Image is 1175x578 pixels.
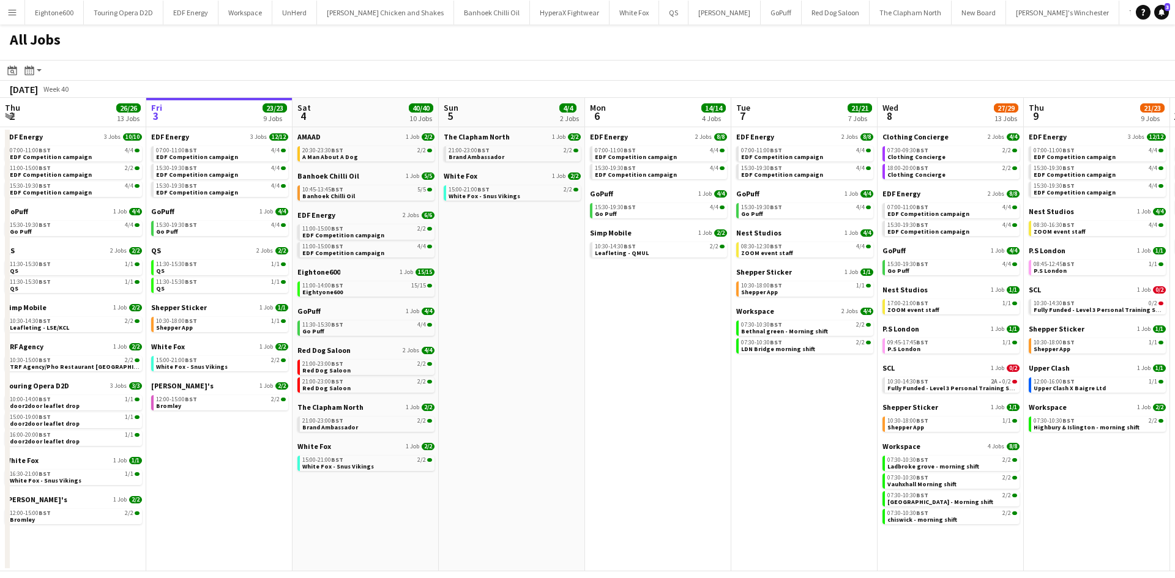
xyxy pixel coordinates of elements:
[156,165,197,171] span: 15:30-19:30
[741,243,782,250] span: 08:30-12:30
[297,171,435,210] div: Banhoek Chilli Oil1 Job5/510:45-13:45BST5/5Banhoek Chilli Oil
[1137,208,1151,215] span: 1 Job
[1002,261,1011,267] span: 4/4
[741,242,871,256] a: 08:30-12:30BST4/4ZOOM event staff
[845,229,858,237] span: 1 Job
[710,204,718,210] span: 4/4
[882,132,1020,189] div: Clothing Concierge2 Jobs4/407:30-09:30BST2/2Clothing Concierge18:00-20:00BST2/2Clothing Concierge
[302,187,343,193] span: 10:45-13:45
[916,203,928,211] span: BST
[770,203,782,211] span: BST
[5,207,28,216] span: GoPuff
[1006,1,1119,24] button: [PERSON_NAME]'s Winchester
[1034,222,1075,228] span: 08:30-16:30
[590,228,727,260] div: Simp Mobile1 Job2/210:30-14:30BST2/2Leafleting - QMUL
[125,183,133,189] span: 4/4
[736,228,873,237] a: Nest Studios1 Job4/4
[406,133,419,141] span: 1 Job
[297,210,435,220] a: EDF Energy2 Jobs6/6
[5,207,142,216] a: GoPuff1 Job4/4
[595,165,636,171] span: 15:30-19:30
[802,1,870,24] button: Red Dog Saloon
[156,153,238,161] span: EDF Competition campaign
[741,147,782,154] span: 07:00-11:00
[1149,147,1157,154] span: 4/4
[10,221,140,235] a: 15:30-19:30BST4/4Go Puff
[1002,222,1011,228] span: 4/4
[610,1,659,24] button: White Fox
[916,221,928,229] span: BST
[741,146,871,160] a: 07:00-11:00BST4/4EDF Competition campaign
[297,210,335,220] span: EDF Energy
[302,231,384,239] span: EDF Competition campaign
[218,1,272,24] button: Workspace
[1128,133,1144,141] span: 3 Jobs
[449,147,490,154] span: 21:00-23:00
[590,228,727,237] a: Simp Mobile1 Job2/2
[856,147,865,154] span: 4/4
[449,187,490,193] span: 15:00-21:00
[10,165,51,171] span: 11:00-15:00
[887,171,946,179] span: Clothing Concierge
[770,242,782,250] span: BST
[741,204,782,210] span: 15:30-19:30
[860,190,873,198] span: 4/4
[887,228,969,235] span: EDF Competition campaign
[736,189,873,198] a: GoPuff1 Job4/4
[856,165,865,171] span: 4/4
[916,164,928,172] span: BST
[1062,182,1075,190] span: BST
[741,164,871,178] a: 15:30-19:30BST4/4EDF Competition campaign
[887,222,928,228] span: 15:30-19:30
[39,260,51,268] span: BST
[297,171,435,180] a: Banhoek Chilli Oil1 Job5/5
[454,1,530,24] button: Banhoek Chilli Oil
[10,146,140,160] a: 07:00-11:00BST4/4EDF Competition campaign
[123,133,142,141] span: 10/10
[595,210,617,218] span: Go Puff
[302,224,432,239] a: 11:00-15:00BST2/2EDF Competition campaign
[185,164,197,172] span: BST
[741,171,823,179] span: EDF Competition campaign
[156,164,286,178] a: 15:30-19:30BST4/4EDF Competition campaign
[736,132,873,141] a: EDF Energy2 Jobs8/8
[250,133,267,141] span: 3 Jobs
[185,182,197,190] span: BST
[417,226,426,232] span: 2/2
[1165,3,1170,11] span: 3
[1002,204,1011,210] span: 4/4
[113,208,127,215] span: 1 Job
[444,132,581,141] a: The Clapham North1 Job2/2
[297,132,435,171] div: AMAAD1 Job2/220:30-23:30BST2/2A Man About A Dog
[449,153,504,161] span: Brand Ambassador
[403,212,419,219] span: 2 Jobs
[1029,132,1067,141] span: EDF Energy
[595,146,725,160] a: 07:00-11:00BST4/4EDF Competition campaign
[1002,165,1011,171] span: 2/2
[710,165,718,171] span: 4/4
[595,171,677,179] span: EDF Competition campaign
[271,165,280,171] span: 4/4
[1034,260,1163,274] a: 08:45-12:45BST1/1P.S London
[741,210,763,218] span: Go Puff
[1034,182,1163,196] a: 15:30-19:30BST4/4EDF Competition campaign
[5,246,142,255] a: QS2 Jobs2/2
[156,228,178,235] span: Go Puff
[1149,165,1157,171] span: 4/4
[882,189,1020,246] div: EDF Energy2 Jobs8/807:00-11:00BST4/4EDF Competition campaign15:30-19:30BST4/4EDF Competition camp...
[624,203,636,211] span: BST
[1137,247,1151,254] span: 1 Job
[552,172,565,180] span: 1 Job
[104,133,121,141] span: 3 Jobs
[422,212,435,219] span: 6/6
[887,164,1017,178] a: 18:00-20:00BST2/2Clothing Concierge
[714,133,727,141] span: 8/8
[302,185,432,199] a: 10:45-13:45BST5/5Banhoek Chilli Oil
[1029,246,1065,255] span: P.S London
[151,246,288,255] a: QS2 Jobs2/2
[297,132,435,141] a: AMAAD1 Job2/2
[741,165,782,171] span: 15:30-19:30
[882,246,906,255] span: GoPuff
[590,132,727,189] div: EDF Energy2 Jobs8/807:00-11:00BST4/4EDF Competition campaign15:30-19:30BST4/4EDF Competition camp...
[741,203,871,217] a: 15:30-19:30BST4/4Go Puff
